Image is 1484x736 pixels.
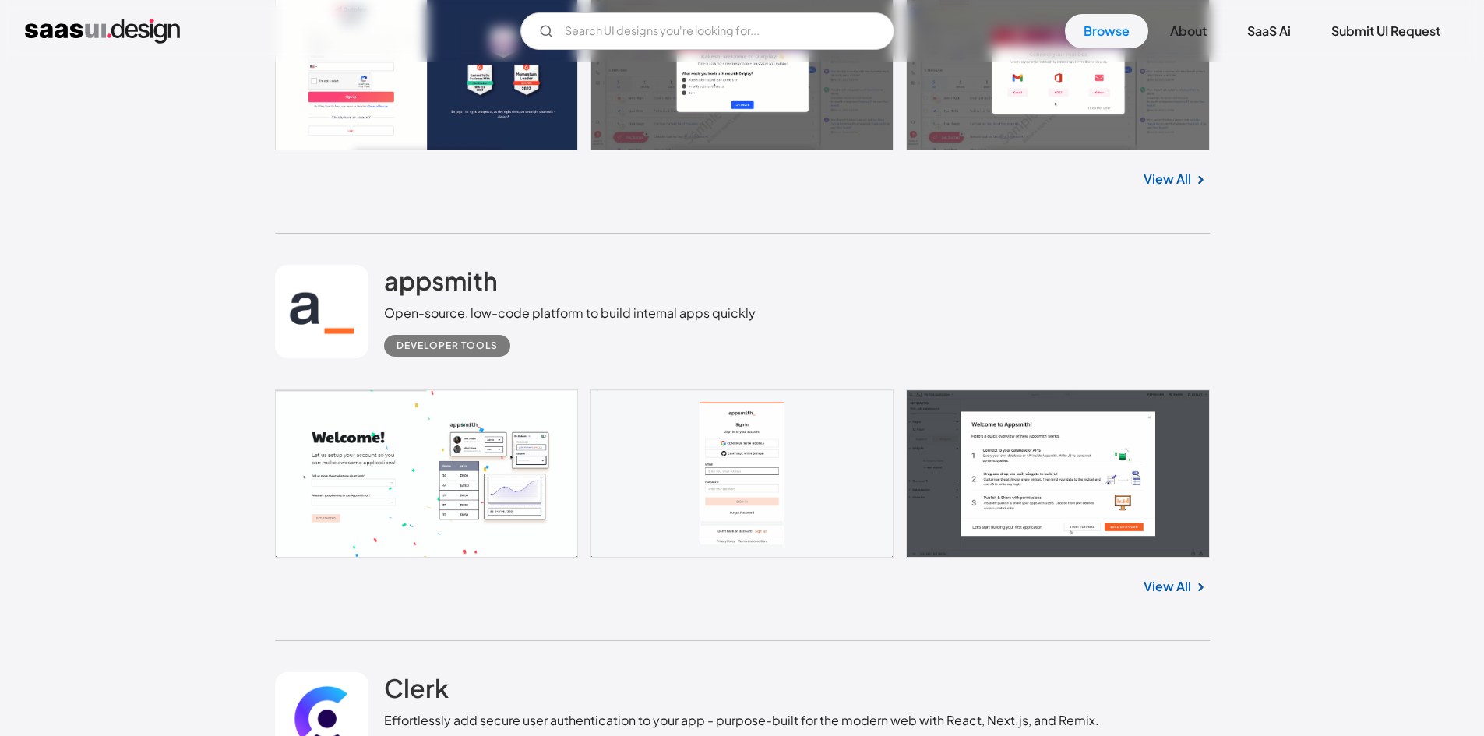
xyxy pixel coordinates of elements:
a: Browse [1065,14,1148,48]
form: Email Form [520,12,894,50]
a: Submit UI Request [1313,14,1459,48]
a: appsmith [384,265,498,304]
a: About [1151,14,1225,48]
div: Open-source, low-code platform to build internal apps quickly [384,304,756,322]
div: Developer tools [397,336,498,355]
a: View All [1144,577,1191,596]
h2: appsmith [384,265,498,296]
h2: Clerk [384,672,449,703]
a: SaaS Ai [1228,14,1310,48]
div: Effortlessly add secure user authentication to your app - purpose-built for the modern web with R... [384,711,1099,730]
a: home [25,19,180,44]
a: View All [1144,170,1191,188]
input: Search UI designs you're looking for... [520,12,894,50]
a: Clerk [384,672,449,711]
